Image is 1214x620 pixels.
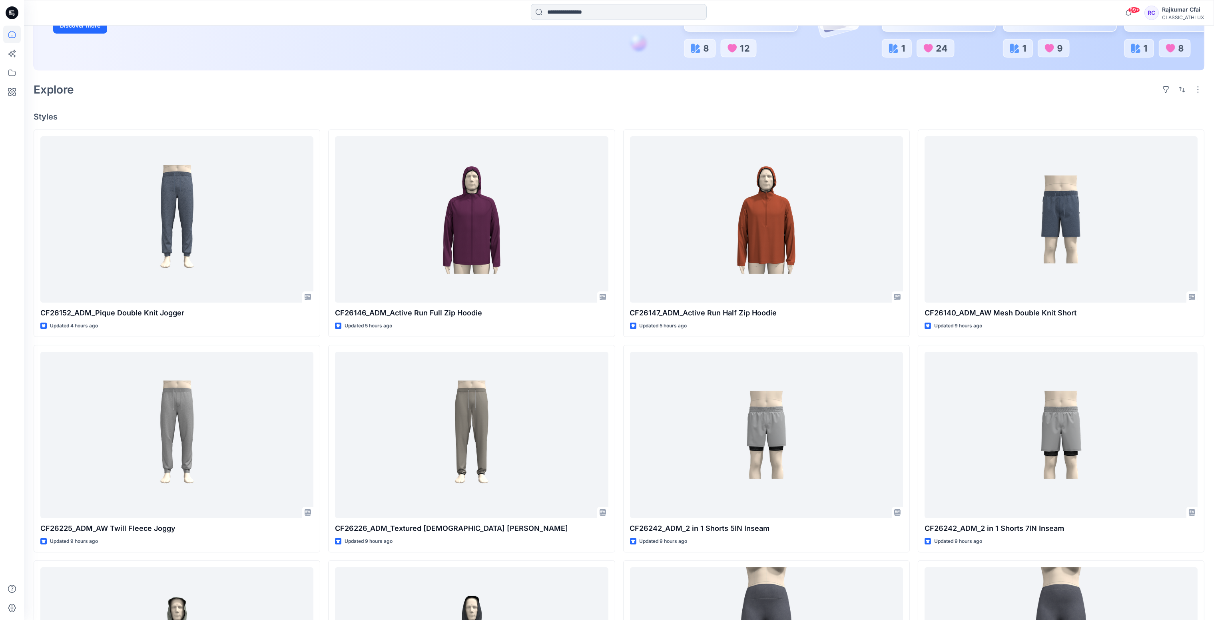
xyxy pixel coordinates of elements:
[335,307,608,319] p: CF26146_ADM_Active Run Full Zip Hoodie
[630,136,903,303] a: CF26147_ADM_Active Run Half Zip Hoodie
[925,352,1198,518] a: CF26242_ADM_2 in 1 Shorts 7IN Inseam
[40,352,313,518] a: CF26225_ADM_AW Twill Fleece Joggy
[934,322,982,330] p: Updated 9 hours ago
[34,112,1204,122] h4: Styles
[630,307,903,319] p: CF26147_ADM_Active Run Half Zip Hoodie
[640,537,688,546] p: Updated 9 hours ago
[335,136,608,303] a: CF26146_ADM_Active Run Full Zip Hoodie
[335,523,608,534] p: CF26226_ADM_Textured [DEMOGRAPHIC_DATA] [PERSON_NAME]
[1128,7,1140,13] span: 99+
[53,18,233,34] a: Discover more
[34,83,74,96] h2: Explore
[40,307,313,319] p: CF26152_ADM_Pique Double Knit Jogger
[925,523,1198,534] p: CF26242_ADM_2 in 1 Shorts 7IN Inseam
[934,537,982,546] p: Updated 9 hours ago
[50,537,98,546] p: Updated 9 hours ago
[345,322,392,330] p: Updated 5 hours ago
[925,307,1198,319] p: CF26140_ADM_AW Mesh Double Knit Short
[50,322,98,330] p: Updated 4 hours ago
[1162,5,1204,14] div: Rajkumar Cfai
[1144,6,1159,20] div: RC
[40,136,313,303] a: CF26152_ADM_Pique Double Knit Jogger
[925,136,1198,303] a: CF26140_ADM_AW Mesh Double Knit Short
[40,523,313,534] p: CF26225_ADM_AW Twill Fleece Joggy
[335,352,608,518] a: CF26226_ADM_Textured French Terry Jogger
[53,18,107,34] button: Discover more
[1162,14,1204,20] div: CLASSIC_ATHLUX
[345,537,393,546] p: Updated 9 hours ago
[630,523,903,534] p: CF26242_ADM_2 in 1 Shorts 5IN Inseam
[630,352,903,518] a: CF26242_ADM_2 in 1 Shorts 5IN Inseam
[640,322,687,330] p: Updated 5 hours ago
